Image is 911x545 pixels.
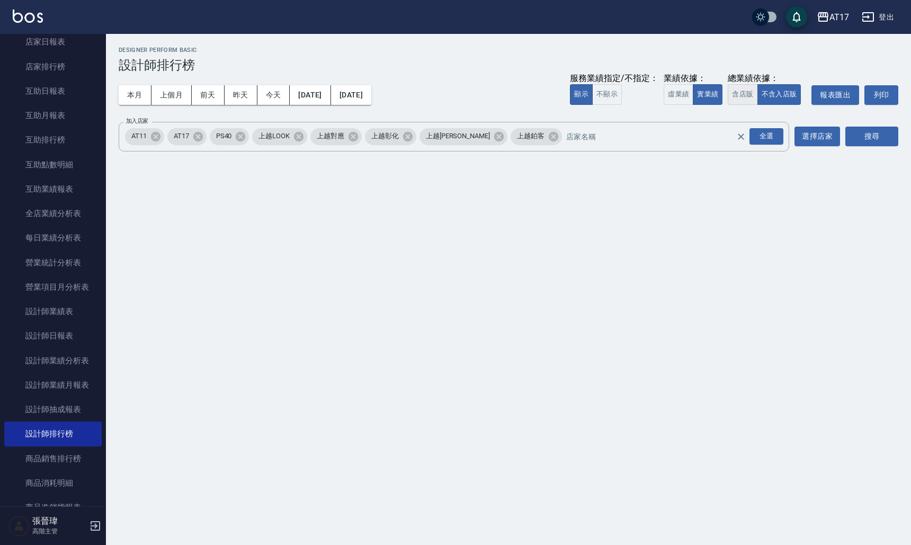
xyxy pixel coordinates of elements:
span: PS40 [210,131,238,141]
a: 互助業績報表 [4,177,102,201]
button: 上個月 [151,85,192,105]
a: 設計師業績月報表 [4,373,102,397]
span: 上越[PERSON_NAME] [419,131,496,141]
a: 營業項目月分析表 [4,275,102,299]
button: 實業績 [693,84,722,105]
label: 加入店家 [126,117,148,125]
div: 上越對應 [310,128,362,145]
button: 不含入店販 [757,84,801,105]
a: 互助點數明細 [4,153,102,177]
span: 上越彰化 [365,131,405,141]
span: 上越LOOK [252,131,296,141]
div: 總業績依據： [728,73,806,84]
h2: Designer Perform Basic [119,47,898,53]
a: 營業統計分析表 [4,251,102,275]
img: Logo [13,10,43,23]
button: save [786,6,807,28]
button: 選擇店家 [794,127,840,146]
button: 搜尋 [845,127,898,146]
a: 設計師業績分析表 [4,349,102,373]
a: 互助日報表 [4,79,102,103]
button: 登出 [858,7,898,27]
button: 今天 [257,85,290,105]
button: [DATE] [331,85,371,105]
a: 店家排行榜 [4,55,102,79]
div: 服務業績指定/不指定： [570,73,658,84]
div: 上越彰化 [365,128,416,145]
div: PS40 [210,128,249,145]
input: 店家名稱 [564,127,755,146]
a: 設計師業績表 [4,299,102,324]
button: 顯示 [570,84,593,105]
a: 商品進銷貨報表 [4,495,102,520]
span: AT17 [167,131,195,141]
button: Open [747,126,785,147]
a: 互助排行榜 [4,128,102,152]
span: 上越對應 [310,131,351,141]
a: 設計師排行榜 [4,422,102,446]
a: 設計師抽成報表 [4,397,102,422]
button: 不顯示 [592,84,622,105]
p: 高階主管 [32,526,86,536]
div: 上越[PERSON_NAME] [419,128,507,145]
a: 店家日報表 [4,30,102,54]
button: AT17 [812,6,853,28]
button: 列印 [864,85,898,105]
div: AT17 [167,128,207,145]
a: 互助月報表 [4,103,102,128]
div: 上越鉑客 [511,128,562,145]
a: 商品消耗明細 [4,471,102,495]
button: 本月 [119,85,151,105]
button: 昨天 [225,85,257,105]
button: Clear [734,129,748,144]
h3: 設計師排行榜 [119,58,898,73]
button: 報表匯出 [811,85,859,105]
img: Person [8,515,30,537]
div: 上越LOOK [252,128,307,145]
button: [DATE] [290,85,331,105]
button: 含店販 [728,84,757,105]
div: AT11 [125,128,164,145]
span: AT11 [125,131,153,141]
div: 業績依據： [664,73,722,84]
span: 上越鉑客 [511,131,551,141]
a: 全店業績分析表 [4,201,102,226]
button: 虛業績 [664,84,693,105]
h5: 張晉瑋 [32,516,86,526]
a: 設計師日報表 [4,324,102,348]
a: 商品銷售排行榜 [4,446,102,471]
button: 前天 [192,85,225,105]
div: 全選 [749,128,783,145]
a: 每日業績分析表 [4,226,102,250]
div: AT17 [829,11,849,24]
